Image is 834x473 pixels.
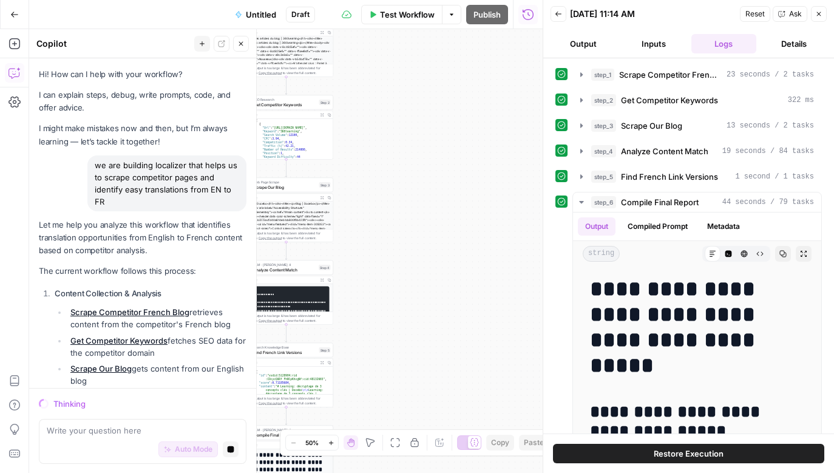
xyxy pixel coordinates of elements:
span: Paste [524,437,544,448]
button: Output [551,34,616,53]
div: Output [248,360,317,365]
span: step_4 [591,145,616,157]
div: Step 4 [319,265,331,270]
li: fetches SEO data for the competitor domain [67,335,246,359]
span: Untitled [246,9,276,21]
p: I can explain steps, debug, write prompts, code, and offer advice. [39,89,246,114]
span: Copy the output [259,236,282,240]
li: gets content from our English blog [67,362,246,387]
p: Let me help you analyze this workflow that identifies translation opportunities from English to F... [39,219,246,257]
button: Test Workflow [361,5,442,24]
span: Publish [473,9,501,21]
span: 13 seconds / 2 tasks [727,120,814,131]
span: Find French Link Versions [254,349,317,355]
span: Search Knowledge Base [254,345,317,350]
span: 322 ms [788,95,814,106]
g: Edge from step_3 to step_4 [285,242,287,259]
div: Step 5 [319,347,331,353]
button: Auto Mode [158,441,218,457]
button: Details [761,34,827,53]
button: Output [578,217,615,236]
span: 19 seconds / 84 tasks [722,146,814,157]
p: I might make mistakes now and then, but I’m always learning — let’s tackle it together! [39,122,246,148]
div: we are building localizer that helps us to scrape competitor pages and identify easy translations... [87,155,246,211]
div: This output is too large & has been abbreviated for review. to view the full content. [248,66,331,75]
div: Output [248,112,317,117]
span: Auto Mode [175,443,212,454]
div: This output is too large & has been abbreviated for review. to view the full content. [248,231,331,240]
button: Metadata [700,217,747,236]
span: SEO Research [254,97,317,102]
div: <h1>Blog | Docebo</h1><div><title><p>Blog | Docebo</p></title><body><div aria-label="Accessibilit... [240,202,333,267]
g: Edge from step_4 to step_5 [285,324,287,342]
span: Web Page Scrape [254,180,317,185]
span: Get Competitor Keywords [621,94,718,106]
span: 44 seconds / 79 tasks [722,197,814,208]
button: Compiled Prompt [620,217,695,236]
span: Scrape Our Blog [254,184,317,190]
span: LLM · [PERSON_NAME] 4 [254,262,317,267]
span: Copy [491,437,509,448]
span: Copy the output [259,319,282,322]
span: step_1 [591,69,614,81]
div: Output [248,277,317,282]
div: SEO ResearchGet Competitor KeywordsStep 2Output[ { "Url":"[URL][DOMAIN_NAME]", "Keyword":"360lear... [239,95,333,160]
button: Inputs [621,34,687,53]
a: Get Competitor Keywords [70,336,168,345]
span: 50% [305,438,319,447]
span: Scrape Our Blog [621,120,682,132]
div: Output<h1>Tous les articles du blog | 360Learning</h1><div><title><p>Tous les articles du blog | ... [239,13,333,77]
span: step_2 [591,94,616,106]
span: Get Competitor Keywords [254,101,317,107]
span: Find French Link Versions [621,171,718,183]
li: retrieves content from the competitor's French blog [67,306,246,330]
button: Restore Execution [553,444,824,463]
button: Reset [740,6,770,22]
span: Compile Final Report [621,196,699,208]
p: The current workflow follows this process: [39,265,246,277]
g: Edge from step_5 to step_6 [285,407,287,424]
g: Edge from step_2 to step_3 [285,159,287,177]
div: Step 3 [319,182,331,188]
span: 23 seconds / 2 tasks [727,69,814,80]
div: Output [248,30,317,35]
div: Thinking [53,397,246,409]
span: Restore Execution [654,447,724,460]
span: Reset [745,9,765,19]
span: string [583,246,620,262]
span: step_3 [591,120,616,132]
button: Paste [519,435,549,451]
button: 44 seconds / 79 tasks [573,192,821,212]
span: Analyze Content Match [621,145,708,157]
g: Edge from step_1 to step_2 [285,77,287,94]
button: Untitled [228,5,283,24]
button: 322 ms [573,90,821,110]
div: <h1>Tous les articles du blog | 360Learning</h1><div><title><p>Tous les articles du blog | 360Lea... [240,36,333,111]
button: 1 second / 1 tasks [573,167,821,186]
button: Logs [691,34,757,53]
button: 23 seconds / 2 tasks [573,65,821,84]
span: Analyze Content Match [254,267,317,273]
span: step_6 [591,196,616,208]
a: Scrape Our Blog [70,364,132,373]
strong: Content Collection & Analysis [55,288,161,298]
div: Copilot [36,38,191,50]
button: 13 seconds / 2 tasks [573,116,821,135]
span: Scrape Competitor French Blog [619,69,722,81]
span: LLM · [PERSON_NAME] 4 [254,427,317,432]
div: Search Knowledge BaseFind French Link VersionsStep 5Output[ { "id":"vsdid:5128904:rid :COcycQURf_... [239,343,333,407]
span: step_5 [591,171,616,183]
button: Ask [773,6,807,22]
span: Ask [789,9,802,19]
span: Copy the output [259,71,282,75]
div: Output [248,195,317,200]
span: Test Workflow [380,9,435,21]
p: Hi! How can I help with your workflow? [39,68,246,81]
span: Copy the output [259,401,282,405]
button: Publish [466,5,508,24]
div: This output is too large & has been abbreviated for review. to view the full content. [248,313,331,323]
span: Draft [291,9,310,20]
button: 19 seconds / 84 tasks [573,141,821,161]
span: 1 second / 1 tasks [735,171,814,182]
div: Web Page ScrapeScrape Our BlogStep 3Output<h1>Blog | Docebo</h1><div><title><p>Blog | Docebo</p><... [239,178,333,242]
